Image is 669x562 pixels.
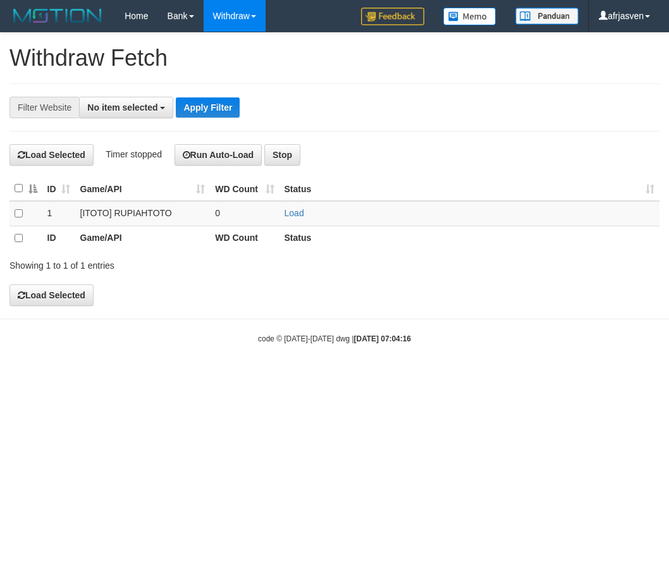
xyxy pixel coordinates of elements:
strong: [DATE] 07:04:16 [354,334,411,343]
button: No item selected [79,97,173,118]
span: No item selected [87,102,157,113]
div: Filter Website [9,97,79,118]
img: Feedback.jpg [361,8,424,25]
button: Apply Filter [176,97,240,118]
th: Status [279,226,660,250]
img: MOTION_logo.png [9,6,106,25]
h1: Withdraw Fetch [9,46,660,71]
img: Button%20Memo.svg [443,8,496,25]
button: Stop [264,144,300,166]
small: code © [DATE]-[DATE] dwg | [258,334,411,343]
img: panduan.png [515,8,579,25]
a: Load [285,208,304,218]
th: Status: activate to sort column ascending [279,176,660,201]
